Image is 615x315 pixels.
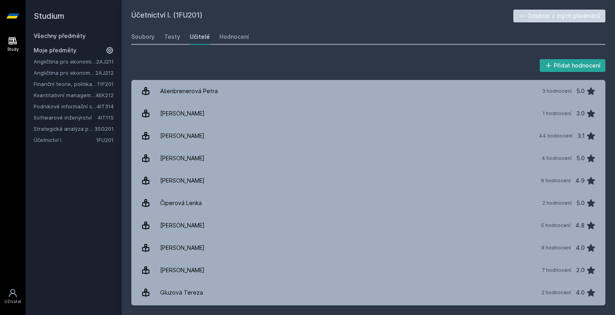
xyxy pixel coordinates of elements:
[190,29,210,45] a: Učitelé
[543,200,572,206] div: 2 hodnocení
[34,102,97,110] a: Podnikové informační systémy
[190,33,210,41] div: Učitelé
[542,155,572,161] div: 4 hodnocení
[576,262,585,278] div: 2.0
[576,106,585,122] div: 3.0
[577,128,585,144] div: 3.1
[97,103,114,110] a: 4IT314
[98,114,114,121] a: 4IT115
[160,173,205,189] div: [PERSON_NAME]
[160,128,205,144] div: [PERSON_NAME]
[131,281,605,304] a: Gluzová Tereza 2 hodnocení 4.0
[34,80,97,88] a: Finanční teorie, politika a instituce
[164,33,180,41] div: Testy
[96,58,114,65] a: 2AJ211
[131,29,155,45] a: Soubory
[160,240,205,256] div: [PERSON_NAME]
[34,91,96,99] a: Kvantitativní management
[540,59,606,72] button: Přidat hodnocení
[131,192,605,214] a: Čiperová Lenka 2 hodnocení 5.0
[164,29,180,45] a: Testy
[160,262,205,278] div: [PERSON_NAME]
[219,29,249,45] a: Hodnocení
[131,125,605,147] a: [PERSON_NAME] 44 hodnocení 3.1
[34,114,98,122] a: Softwarové inženýrství
[160,195,202,211] div: Čiperová Lenka
[34,136,96,144] a: Účetnictví I.
[131,80,605,102] a: Ašenbrenerová Petra 3 hodnocení 5.0
[7,46,19,52] div: Study
[541,177,571,184] div: 9 hodnocení
[575,217,585,233] div: 4.8
[34,125,94,133] a: Strategická analýza pro informatiky a statistiky
[577,150,585,166] div: 5.0
[576,285,585,301] div: 4.0
[160,83,218,99] div: Ašenbrenerová Petra
[34,32,86,39] a: Všechny předměty
[542,88,572,94] div: 3 hodnocení
[34,69,95,77] a: Angličtina pro ekonomická studia 2 (B2/C1)
[131,147,605,169] a: [PERSON_NAME] 4 hodnocení 5.0
[131,237,605,259] a: [PERSON_NAME] 8 hodnocení 4.0
[96,92,114,98] a: 4EK212
[577,195,585,211] div: 5.0
[34,58,96,66] a: Angličtina pro ekonomická studia 1 (B2/C1)
[131,10,513,22] h2: Účetnictví I. (1FU201)
[97,81,114,87] a: 11F201
[160,150,205,166] div: [PERSON_NAME]
[160,285,203,301] div: Gluzová Tereza
[543,110,571,117] div: 1 hodnocení
[160,106,205,122] div: [PERSON_NAME]
[576,240,585,256] div: 4.0
[513,10,606,22] button: Odebrat z mých předmětů
[160,217,205,233] div: [PERSON_NAME]
[131,169,605,192] a: [PERSON_NAME] 9 hodnocení 4.9
[34,46,76,54] span: Moje předměty
[219,33,249,41] div: Hodnocení
[131,33,155,41] div: Soubory
[4,299,21,305] div: Uživatel
[2,284,24,309] a: Uživatel
[542,267,571,273] div: 7 hodnocení
[577,83,585,99] div: 5.0
[131,102,605,125] a: [PERSON_NAME] 1 hodnocení 3.0
[2,32,24,56] a: Study
[575,173,585,189] div: 4.9
[131,259,605,281] a: [PERSON_NAME] 7 hodnocení 2.0
[542,289,571,296] div: 2 hodnocení
[95,70,114,76] a: 2AJ212
[541,222,571,229] div: 5 hodnocení
[539,133,573,139] div: 44 hodnocení
[94,126,114,132] a: 3SG201
[131,214,605,237] a: [PERSON_NAME] 5 hodnocení 4.8
[541,245,571,251] div: 8 hodnocení
[96,137,114,143] a: 1FU201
